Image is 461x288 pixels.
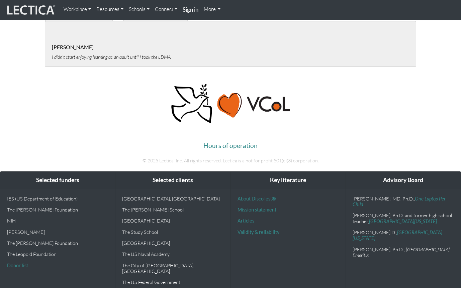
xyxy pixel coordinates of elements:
h5: [PERSON_NAME] [52,44,409,50]
p: [PERSON_NAME] [7,229,108,235]
a: More [201,3,223,16]
a: About DiscoTest® [238,196,276,201]
em: , [GEOGRAPHIC_DATA], Emeritus [353,247,451,258]
img: Peace, love, VCoL [169,83,292,124]
p: I didn’t start enjoying learning as an adult until I took the LDMA. [52,54,409,60]
a: Articles [238,218,254,224]
div: Advisory Board [346,172,461,189]
a: Hours of operation [203,142,258,149]
div: Key literature [231,172,346,189]
p: [GEOGRAPHIC_DATA], [GEOGRAPHIC_DATA] [122,196,223,201]
p: The Leopold Foundation [7,251,108,257]
p: The [PERSON_NAME] Foundation [7,240,108,246]
p: The [PERSON_NAME] School [122,207,223,212]
a: Workplace [61,3,94,16]
img: lecticalive [5,4,56,16]
p: The US Federal Government [122,279,223,285]
div: Selected clients [115,172,230,189]
div: Selected funders [0,172,115,189]
p: [PERSON_NAME].D., [353,230,454,241]
a: [GEOGRAPHIC_DATA][US_STATE] [369,219,437,224]
a: Resources [94,3,126,16]
p: NIH [7,218,108,224]
p: The [PERSON_NAME] Foundation [7,207,108,212]
p: The Study School [122,229,223,235]
a: One Laptop Per Child [353,196,446,207]
p: [PERSON_NAME], MD, Ph.D., [353,196,454,207]
p: © 2025 Lectica, Inc. All rights reserved. Lectica is a not for profit 501(c)(3) corporation. [45,157,416,165]
p: [PERSON_NAME], Ph.D. [353,247,454,258]
a: Schools [126,3,152,16]
a: Donor list [7,263,28,268]
a: Connect [152,3,180,16]
a: [GEOGRAPHIC_DATA][US_STATE] [353,230,442,241]
a: Sign in [180,3,201,17]
p: [GEOGRAPHIC_DATA] [122,240,223,246]
p: IES (US Department of Education) [7,196,108,201]
p: The City of [GEOGRAPHIC_DATA], [GEOGRAPHIC_DATA] [122,263,223,274]
p: [PERSON_NAME], Ph.D. and former high school teacher, [353,212,454,224]
strong: Sign in [183,6,198,13]
p: The US Naval Academy [122,251,223,257]
a: Mission statement [238,207,276,212]
a: Validity & reliability [238,229,279,235]
p: [GEOGRAPHIC_DATA] [122,218,223,224]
